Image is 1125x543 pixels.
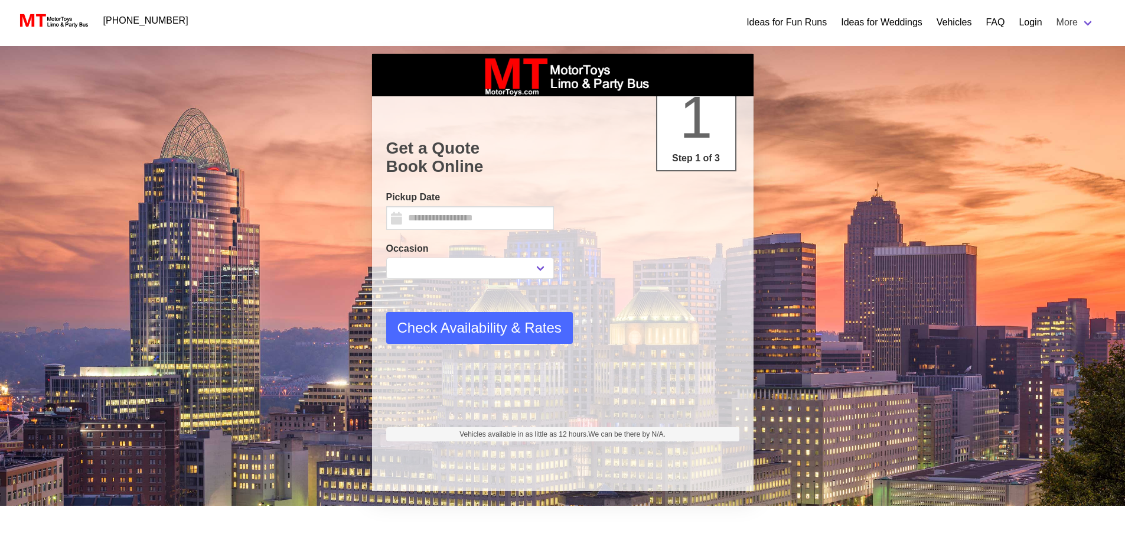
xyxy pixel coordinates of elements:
[397,317,562,339] span: Check Availability & Rates
[680,84,713,150] span: 1
[1019,15,1042,30] a: Login
[986,15,1005,30] a: FAQ
[1049,11,1101,34] a: More
[841,15,922,30] a: Ideas for Weddings
[588,430,666,438] span: We can be there by N/A.
[386,190,554,204] label: Pickup Date
[746,15,827,30] a: Ideas for Fun Runs
[662,151,731,165] p: Step 1 of 3
[386,312,573,344] button: Check Availability & Rates
[17,12,89,29] img: MotorToys Logo
[386,139,739,176] h1: Get a Quote Book Online
[937,15,972,30] a: Vehicles
[386,242,554,256] label: Occasion
[474,54,651,96] img: box_logo_brand.jpeg
[459,429,666,440] span: Vehicles available in as little as 12 hours.
[96,9,195,32] a: [PHONE_NUMBER]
